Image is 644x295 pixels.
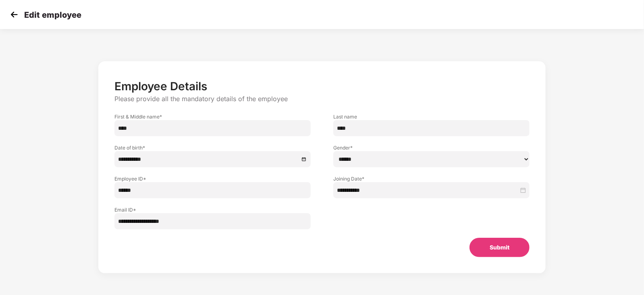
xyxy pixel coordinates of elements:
button: Submit [469,238,530,257]
p: Please provide all the mandatory details of the employee [114,95,530,103]
label: First & Middle name [114,113,311,120]
label: Last name [333,113,530,120]
label: Employee ID [114,175,311,182]
label: Joining Date [333,175,530,182]
label: Date of birth [114,144,311,151]
label: Gender [333,144,530,151]
img: svg+xml;base64,PHN2ZyB4bWxucz0iaHR0cDovL3d3dy53My5vcmcvMjAwMC9zdmciIHdpZHRoPSIzMCIgaGVpZ2h0PSIzMC... [8,8,20,21]
p: Employee Details [114,79,530,93]
p: Edit employee [24,10,81,20]
label: Email ID [114,206,311,213]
